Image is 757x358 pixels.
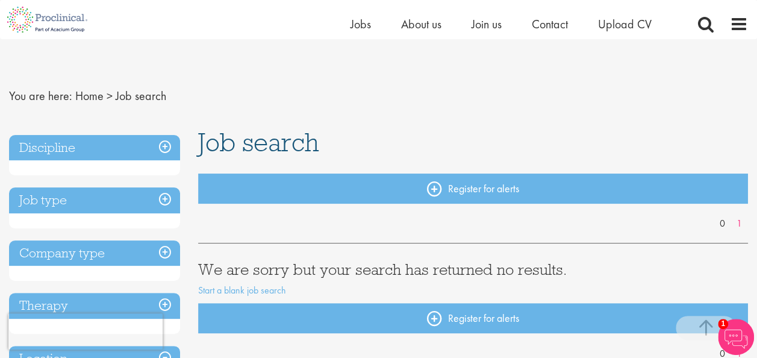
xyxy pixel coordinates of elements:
[198,174,748,204] a: Register for alerts
[9,135,180,161] h3: Discipline
[198,126,319,159] span: Job search
[718,319,728,329] span: 1
[9,293,180,319] h3: Therapy
[198,303,748,333] a: Register for alerts
[8,313,163,350] iframe: reCAPTCHA
[116,88,166,104] span: Job search
[198,262,748,277] h3: We are sorry but your search has returned no results.
[198,284,286,297] a: Start a blank job search
[532,16,568,32] a: Contact
[75,88,104,104] a: breadcrumb link
[401,16,441,32] a: About us
[9,88,72,104] span: You are here:
[598,16,652,32] a: Upload CV
[714,217,731,231] a: 0
[9,240,180,266] h3: Company type
[9,187,180,213] h3: Job type
[718,319,754,355] img: Chatbot
[731,217,748,231] a: 1
[472,16,502,32] a: Join us
[350,16,371,32] a: Jobs
[107,88,113,104] span: >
